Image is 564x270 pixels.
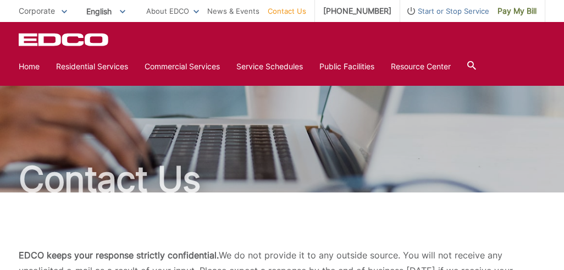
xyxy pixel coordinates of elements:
[78,2,134,20] span: English
[319,60,374,73] a: Public Facilities
[19,6,55,15] span: Corporate
[236,60,303,73] a: Service Schedules
[19,250,219,261] b: EDCO keeps your response strictly confidential.
[268,5,306,17] a: Contact Us
[207,5,259,17] a: News & Events
[145,60,220,73] a: Commercial Services
[19,162,545,197] h1: Contact Us
[391,60,451,73] a: Resource Center
[19,60,40,73] a: Home
[19,33,110,46] a: EDCD logo. Return to the homepage.
[146,5,199,17] a: About EDCO
[56,60,128,73] a: Residential Services
[497,5,537,17] span: Pay My Bill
